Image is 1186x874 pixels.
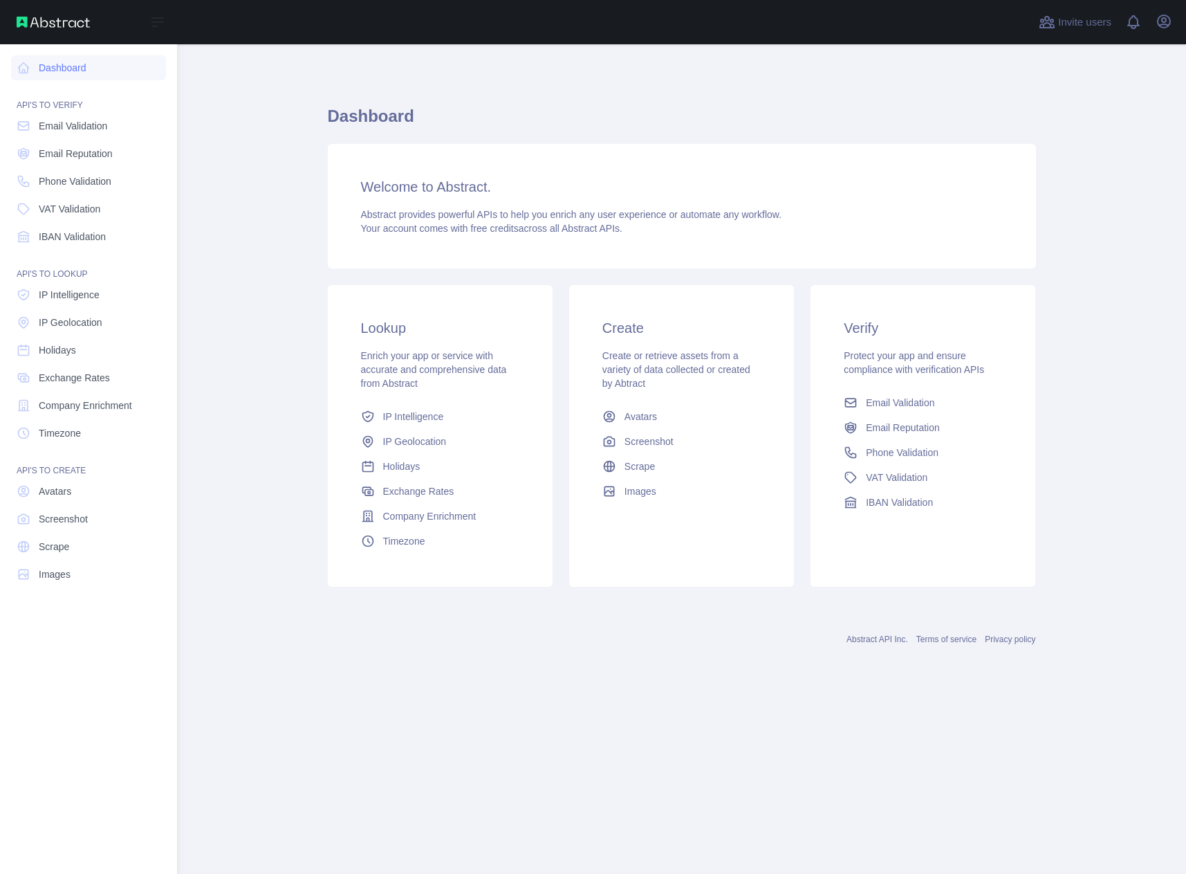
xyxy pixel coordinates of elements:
span: Screenshot [39,512,88,526]
span: IBAN Validation [39,230,106,244]
div: API'S TO VERIFY [11,83,166,111]
a: Avatars [11,479,166,504]
span: Avatars [39,484,71,498]
span: Your account comes with across all Abstract APIs. [361,223,622,234]
a: VAT Validation [838,465,1008,490]
a: IP Intelligence [355,404,525,429]
a: Email Reputation [838,415,1008,440]
h3: Welcome to Abstract. [361,177,1003,197]
span: Email Validation [866,396,934,410]
span: IBAN Validation [866,495,933,509]
a: Dashboard [11,55,166,80]
a: Timezone [11,421,166,446]
div: API'S TO LOOKUP [11,252,166,280]
a: Holidays [11,338,166,363]
a: IBAN Validation [11,224,166,249]
span: free credits [471,223,519,234]
span: IP Geolocation [39,316,102,329]
span: Phone Validation [39,174,111,188]
span: Scrape [39,540,69,554]
h1: Dashboard [328,105,1036,138]
a: IP Geolocation [355,429,525,454]
span: Email Reputation [866,421,940,435]
img: Abstract API [17,17,90,28]
a: Screenshot [11,507,166,531]
a: Privacy policy [985,635,1035,644]
a: Images [597,479,766,504]
a: IBAN Validation [838,490,1008,515]
a: Company Enrichment [355,504,525,529]
a: VAT Validation [11,197,166,221]
a: Scrape [597,454,766,479]
span: IP Intelligence [383,410,444,424]
h3: Create [602,318,761,338]
a: IP Geolocation [11,310,166,335]
span: Abstract provides powerful APIs to help you enrich any user experience or automate any workflow. [361,209,782,220]
span: Email Reputation [39,147,113,161]
a: Terms of service [916,635,976,644]
a: Timezone [355,529,525,554]
span: Create or retrieve assets from a variety of data collected or created by Abtract [602,350,750,389]
span: Company Enrichment [39,399,132,412]
span: Screenshot [624,435,674,448]
a: Exchange Rates [355,479,525,504]
a: Phone Validation [838,440,1008,465]
h3: Lookup [361,318,519,338]
a: Phone Validation [11,169,166,194]
span: Exchange Rates [39,371,110,385]
span: Invite users [1058,15,1111,30]
span: Timezone [39,426,81,440]
span: Enrich your app or service with accurate and comprehensive data from Abstract [361,350,507,389]
span: Images [624,484,656,498]
span: Holidays [383,459,420,473]
h3: Verify [844,318,1002,338]
span: Protect your app and ensure compliance with verification APIs [844,350,984,375]
a: Company Enrichment [11,393,166,418]
a: Email Validation [838,390,1008,415]
a: Abstract API Inc. [846,635,908,644]
span: IP Intelligence [39,288,100,302]
span: VAT Validation [866,471,927,484]
a: Email Reputation [11,141,166,166]
span: Images [39,567,71,581]
span: VAT Validation [39,202,100,216]
a: Avatars [597,404,766,429]
span: Avatars [624,410,657,424]
span: Phone Validation [866,446,938,459]
span: IP Geolocation [383,435,447,448]
a: Holidays [355,454,525,479]
a: Screenshot [597,429,766,454]
a: Email Validation [11,113,166,138]
a: Exchange Rates [11,365,166,390]
span: Scrape [624,459,655,473]
div: API'S TO CREATE [11,448,166,476]
a: Scrape [11,534,166,559]
a: Images [11,562,166,587]
span: Holidays [39,343,76,357]
span: Exchange Rates [383,484,454,498]
span: Email Validation [39,119,107,133]
a: IP Intelligence [11,282,166,307]
button: Invite users [1036,11,1114,33]
span: Company Enrichment [383,509,476,523]
span: Timezone [383,534,425,548]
